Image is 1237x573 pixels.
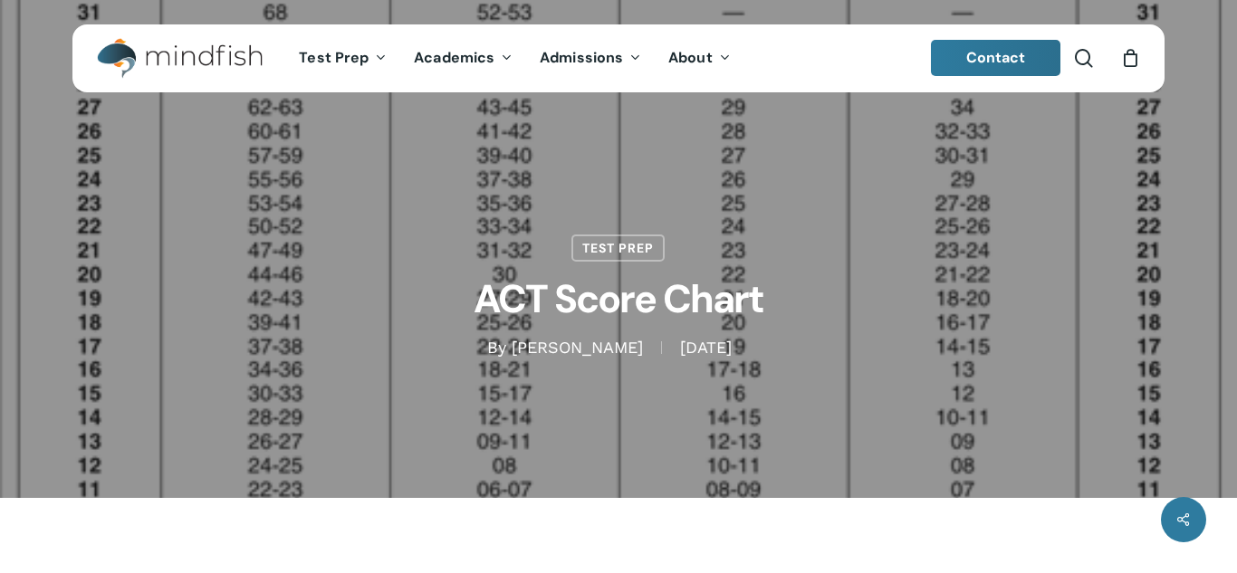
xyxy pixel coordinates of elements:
[661,341,750,354] span: [DATE]
[285,24,743,92] nav: Main Menu
[512,338,643,357] a: [PERSON_NAME]
[414,48,494,67] span: Academics
[285,51,400,66] a: Test Prep
[487,341,506,354] span: By
[299,48,369,67] span: Test Prep
[72,24,1165,92] header: Main Menu
[400,51,526,66] a: Academics
[655,51,744,66] a: About
[966,48,1026,67] span: Contact
[166,262,1071,337] h1: ACT Score Chart
[526,51,655,66] a: Admissions
[931,40,1061,76] a: Contact
[668,48,713,67] span: About
[540,48,623,67] span: Admissions
[571,234,665,262] a: Test Prep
